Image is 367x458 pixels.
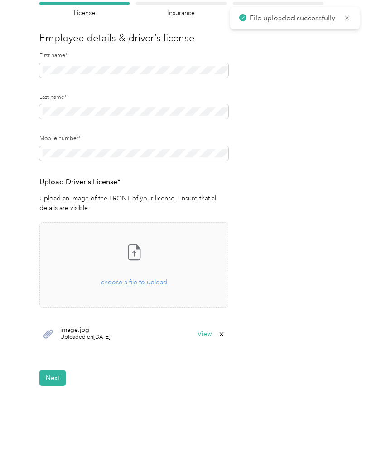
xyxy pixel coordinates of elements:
h4: License [39,8,130,18]
label: Mobile number* [39,135,228,143]
button: View [198,331,212,337]
span: Uploaded on [DATE] [60,333,111,341]
label: First name* [39,52,228,60]
p: Upload an image of the FRONT of your license. Ensure that all details are visible. [39,194,228,213]
label: Last name* [39,93,228,102]
h3: Upload Driver's License* [39,176,228,188]
span: image.jpg [60,327,111,333]
iframe: Everlance-gr Chat Button Frame [316,407,367,458]
h3: Employee details & driver’s license [39,30,323,45]
button: Next [39,370,66,386]
span: choose a file to upload [101,278,167,286]
span: choose a file to upload [40,223,228,307]
h4: Insurance [136,8,226,18]
p: File uploaded successfully [250,13,337,24]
